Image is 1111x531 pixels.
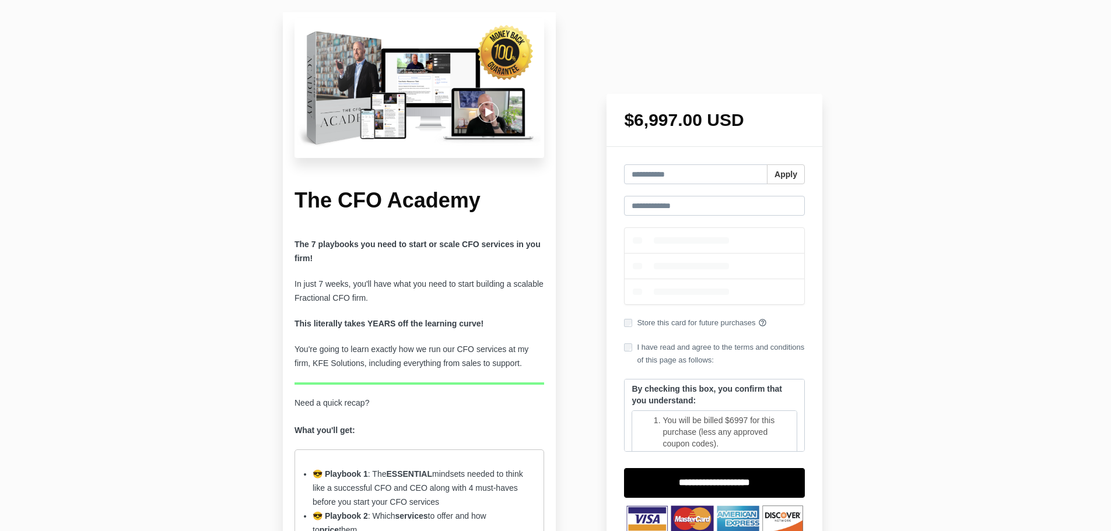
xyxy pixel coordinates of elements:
[632,384,781,405] strong: By checking this box, you confirm that you understand:
[663,414,790,449] li: You will be billed $6997 for this purchase (less any approved coupon codes).
[295,425,355,435] strong: What you'll get:
[295,187,544,214] h1: The CFO Academy
[313,511,368,521] strong: 😎 Playbook 2
[395,511,428,521] strong: services
[295,319,483,328] strong: This literally takes YEARS off the learning curve!
[767,164,805,184] button: Apply
[386,469,432,479] strong: ESSENTIAL
[295,240,541,263] b: The 7 playbooks you need to start or scale CFO services in you firm!
[624,111,805,129] h1: $6,997.00 USD
[624,343,632,351] input: I have read and agree to the terms and conditions of this page as follows:
[295,343,544,371] p: You're going to learn exactly how we run our CFO services at my firm, KFE Solutions, including ev...
[313,469,368,479] strong: 😎 Playbook 1
[295,277,544,305] p: In just 7 weeks, you'll have what you need to start building a scalable Fractional CFO firm.
[663,449,790,496] li: You will receive Playbook 1 at the time of purchase. The additional 6 playbooks will be released ...
[624,319,632,327] input: Store this card for future purchases
[624,341,805,367] label: I have read and agree to the terms and conditions of this page as follows:
[295,18,544,158] img: c16be55-448c-d20c-6def-ad6c686240a2_Untitled_design-20.png
[624,317,805,329] label: Store this card for future purchases
[295,396,544,438] p: Need a quick recap?
[313,467,526,509] li: : The mindsets needed to think like a successful CFO and CEO along with 4 must-haves before you s...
